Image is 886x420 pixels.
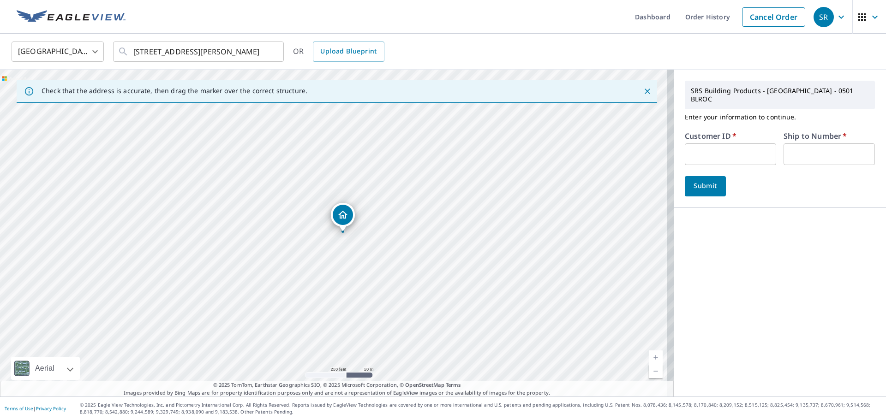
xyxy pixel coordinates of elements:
[32,357,57,380] div: Aerial
[685,109,875,125] p: Enter your information to continue.
[80,402,881,415] p: © 2025 Eagle View Technologies, Inc. and Pictometry International Corp. All Rights Reserved. Repo...
[814,7,834,27] div: SR
[649,350,663,364] a: Current Level 17, Zoom In
[5,406,66,411] p: |
[641,85,653,97] button: Close
[11,357,80,380] div: Aerial
[685,176,726,196] button: Submit
[742,7,805,27] a: Cancel Order
[692,180,718,192] span: Submit
[784,132,847,140] label: Ship to Number
[213,381,461,389] span: © 2025 TomTom, Earthstar Geographics SIO, © 2025 Microsoft Corporation, ©
[12,39,104,65] div: [GEOGRAPHIC_DATA]
[42,87,307,95] p: Check that the address is accurate, then drag the marker over the correct structure.
[405,381,444,388] a: OpenStreetMap
[313,41,384,62] a: Upload Blueprint
[320,46,377,57] span: Upload Blueprint
[649,364,663,378] a: Current Level 17, Zoom Out
[446,381,461,388] a: Terms
[293,41,384,62] div: OR
[36,405,66,412] a: Privacy Policy
[133,39,265,65] input: Search by address or latitude-longitude
[685,132,736,140] label: Customer ID
[331,203,355,231] div: Dropped pin, building 1, Residential property, 7599 N Fitzhugh St Sodus Point, NY 14555
[17,10,126,24] img: EV Logo
[687,83,873,107] p: SRS Building Products - [GEOGRAPHIC_DATA] - 0501 BLROC
[5,405,33,412] a: Terms of Use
